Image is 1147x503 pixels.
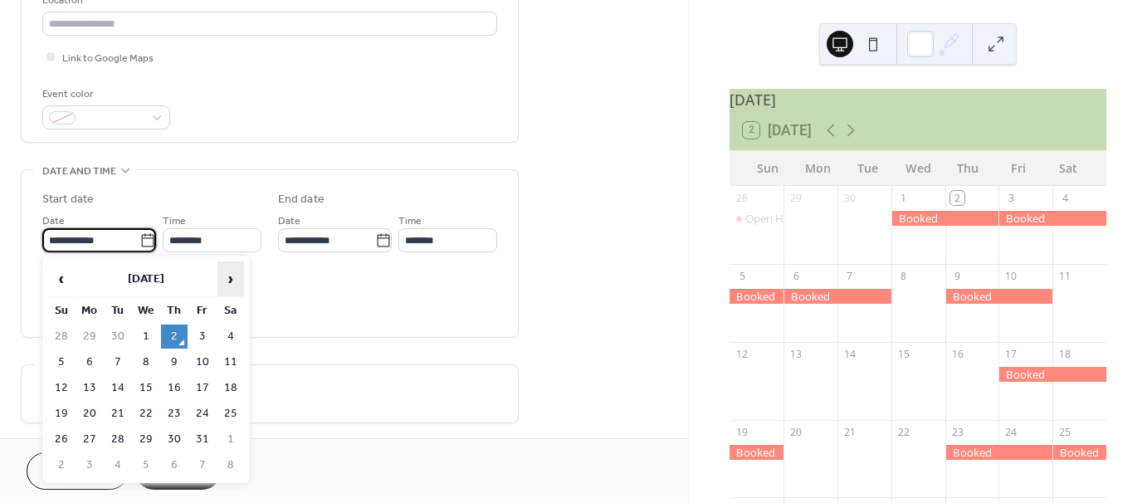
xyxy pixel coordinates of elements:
[48,402,75,426] td: 19
[950,425,964,439] div: 23
[161,453,188,477] td: 6
[1043,151,1093,185] div: Sat
[843,151,893,185] div: Tue
[217,402,244,426] td: 25
[998,211,1106,226] div: Booked
[76,350,103,374] td: 6
[133,325,159,349] td: 1
[217,376,244,400] td: 18
[896,425,910,439] div: 22
[48,453,75,477] td: 2
[730,89,1106,110] div: [DATE]
[161,350,188,374] td: 9
[76,299,103,323] th: Mo
[76,453,103,477] td: 3
[76,261,216,297] th: [DATE]
[842,191,857,205] div: 30
[278,212,300,230] span: Date
[1004,191,1018,205] div: 3
[1004,269,1018,283] div: 10
[76,325,103,349] td: 29
[950,269,964,283] div: 9
[842,269,857,283] div: 7
[1004,347,1018,361] div: 17
[161,402,188,426] td: 23
[893,151,943,185] div: Wed
[1052,445,1106,460] div: Booked
[789,191,803,205] div: 29
[217,325,244,349] td: 4
[48,299,75,323] th: Su
[789,269,803,283] div: 6
[1058,425,1072,439] div: 25
[48,376,75,400] td: 12
[1004,425,1018,439] div: 24
[163,212,186,230] span: Time
[189,402,216,426] td: 24
[1058,347,1072,361] div: 18
[189,350,216,374] td: 10
[189,453,216,477] td: 7
[76,402,103,426] td: 20
[278,191,325,208] div: End date
[105,299,131,323] th: Tu
[133,427,159,452] td: 29
[1058,269,1072,283] div: 11
[735,347,749,361] div: 12
[48,350,75,374] td: 5
[793,151,842,185] div: Mon
[27,452,129,490] a: Cancel
[943,151,993,185] div: Thu
[945,445,1053,460] div: Booked
[896,191,910,205] div: 1
[105,325,131,349] td: 30
[217,299,244,323] th: Sa
[743,151,793,185] div: Sun
[133,453,159,477] td: 5
[842,347,857,361] div: 14
[189,299,216,323] th: Fr
[189,427,216,452] td: 31
[133,350,159,374] td: 8
[133,402,159,426] td: 22
[133,376,159,400] td: 15
[105,402,131,426] td: 21
[789,347,803,361] div: 13
[735,191,749,205] div: 28
[133,299,159,323] th: We
[398,212,422,230] span: Time
[105,427,131,452] td: 28
[945,289,1053,304] div: Booked
[891,211,999,226] div: Booked
[48,427,75,452] td: 26
[161,325,188,349] td: 2
[217,350,244,374] td: 11
[783,289,891,304] div: Booked
[993,151,1042,185] div: Fri
[42,163,116,180] span: Date and time
[105,350,131,374] td: 7
[161,427,188,452] td: 30
[161,376,188,400] td: 16
[218,262,243,295] span: ›
[950,191,964,205] div: 2
[998,367,1106,382] div: Booked
[730,211,783,226] div: Open House
[189,376,216,400] td: 17
[735,269,749,283] div: 5
[49,262,74,295] span: ‹
[48,325,75,349] td: 28
[42,191,94,208] div: Start date
[730,445,783,460] div: Booked
[735,425,749,439] div: 19
[950,347,964,361] div: 16
[842,425,857,439] div: 21
[217,427,244,452] td: 1
[745,211,808,226] div: Open House
[789,425,803,439] div: 20
[76,427,103,452] td: 27
[105,376,131,400] td: 14
[161,299,188,323] th: Th
[896,347,910,361] div: 15
[730,289,783,304] div: Booked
